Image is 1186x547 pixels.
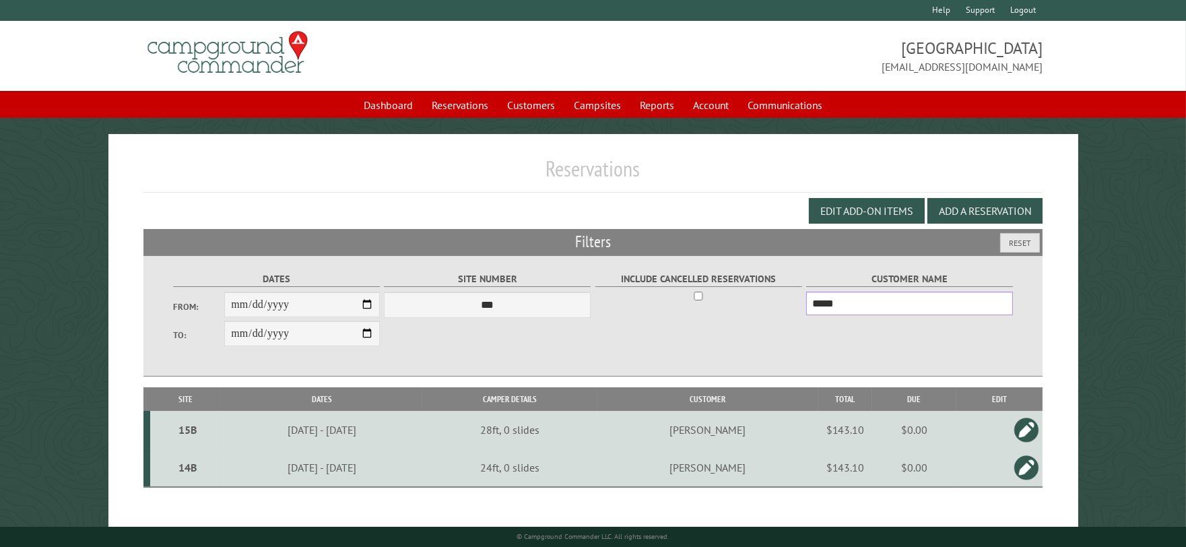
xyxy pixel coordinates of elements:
img: Campground Commander [143,26,312,79]
th: Customer [597,387,819,411]
a: Dashboard [356,92,421,118]
a: Customers [499,92,563,118]
label: Dates [173,271,380,287]
a: Reports [632,92,682,118]
a: Communications [739,92,830,118]
button: Add a Reservation [927,198,1043,224]
label: Include Cancelled Reservations [595,271,802,287]
td: 28ft, 0 slides [422,411,597,449]
small: © Campground Commander LLC. All rights reserved. [517,532,669,541]
a: Reservations [424,92,496,118]
th: Site [150,387,221,411]
th: Due [872,387,956,411]
div: [DATE] - [DATE] [224,461,420,474]
th: Camper Details [422,387,597,411]
th: Dates [221,387,422,411]
td: $143.10 [818,411,872,449]
h1: Reservations [143,156,1042,193]
td: [PERSON_NAME] [597,411,819,449]
a: Account [685,92,737,118]
h2: Filters [143,229,1042,255]
span: [GEOGRAPHIC_DATA] [EMAIL_ADDRESS][DOMAIN_NAME] [593,37,1043,75]
button: Reset [1000,233,1040,253]
label: Customer Name [806,271,1013,287]
td: 24ft, 0 slides [422,449,597,487]
td: $143.10 [818,449,872,487]
div: 15B [156,423,219,437]
td: [PERSON_NAME] [597,449,819,487]
div: [DATE] - [DATE] [224,423,420,437]
th: Total [818,387,872,411]
td: $0.00 [872,449,956,487]
label: From: [173,300,225,313]
label: Site Number [384,271,591,287]
a: Campsites [566,92,629,118]
div: 14B [156,461,219,474]
button: Edit Add-on Items [809,198,925,224]
label: To: [173,329,225,342]
td: $0.00 [872,411,956,449]
th: Edit [956,387,1043,411]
